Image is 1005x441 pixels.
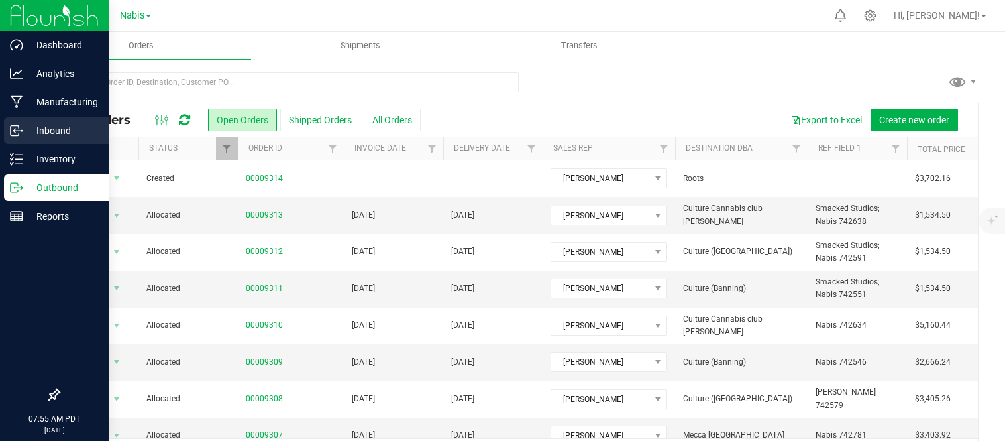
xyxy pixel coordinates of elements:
p: 07:55 AM PDT [6,413,103,425]
span: [DATE] [451,393,474,405]
span: [PERSON_NAME] [551,390,650,409]
p: Reports [23,208,103,224]
span: [DATE] [352,245,375,258]
a: Filter [885,137,907,160]
button: Shipped Orders [280,109,360,131]
a: 00009311 [246,283,283,295]
a: 00009314 [246,172,283,185]
iframe: Resource center unread badge [39,333,55,349]
span: Culture ([GEOGRAPHIC_DATA]) [683,393,800,405]
span: Nabis 742546 [816,356,867,369]
inline-svg: Inventory [10,153,23,166]
a: Ref Field 1 [818,143,861,153]
a: 00009310 [246,319,283,332]
p: [DATE] [6,425,103,435]
span: [DATE] [352,209,375,221]
span: Orders [111,40,172,52]
p: Analytics [23,66,103,82]
inline-svg: Dashboard [10,38,23,52]
a: Transfers [470,32,689,60]
span: Smacked Studios; Nabis 742591 [816,239,899,265]
a: Sales Rep [553,143,593,153]
p: Outbound [23,180,103,196]
a: Filter [322,137,344,160]
span: [DATE] [451,319,474,332]
a: Order ID [248,143,282,153]
span: [PERSON_NAME] [551,243,650,261]
span: Hi, [PERSON_NAME]! [894,10,980,21]
span: [PERSON_NAME] [551,169,650,188]
span: Smacked Studios; Nabis 742638 [816,202,899,227]
a: 00009308 [246,393,283,405]
span: $1,534.50 [915,209,951,221]
p: Inbound [23,123,103,139]
span: select [109,206,125,225]
p: Inventory [23,151,103,167]
span: Allocated [146,245,230,258]
span: select [109,169,125,188]
inline-svg: Manufacturing [10,95,23,109]
span: select [109,279,125,298]
span: $3,702.16 [915,172,951,185]
span: Nabis 742634 [816,319,867,332]
button: Export to Excel [782,109,871,131]
inline-svg: Inbound [10,124,23,137]
span: Created [146,172,230,185]
a: Status [149,143,178,153]
a: Filter [421,137,443,160]
span: Culture ([GEOGRAPHIC_DATA]) [683,245,800,258]
span: [DATE] [352,393,375,405]
span: Roots [683,172,800,185]
span: Culture (Banning) [683,283,800,295]
a: Invoice Date [354,143,406,153]
a: Filter [653,137,675,160]
a: Shipments [251,32,470,60]
span: Culture Cannabis club [PERSON_NAME] [683,313,800,338]
span: select [109,316,125,335]
a: 00009309 [246,356,283,369]
span: [PERSON_NAME] [551,279,650,298]
input: Search Order ID, Destination, Customer PO... [58,72,519,92]
span: $1,534.50 [915,245,951,258]
iframe: Resource center [13,335,53,375]
a: Filter [521,137,543,160]
a: Destination DBA [686,143,753,153]
button: Open Orders [208,109,277,131]
span: Culture (Banning) [683,356,800,369]
a: Orders [32,32,251,60]
inline-svg: Outbound [10,181,23,194]
span: Allocated [146,393,230,405]
span: select [109,353,125,371]
a: 00009313 [246,209,283,221]
span: Create new order [879,115,949,125]
inline-svg: Reports [10,210,23,223]
span: [DATE] [352,283,375,295]
span: [DATE] [352,356,375,369]
span: Allocated [146,209,230,221]
span: Shipments [323,40,398,52]
span: Smacked Studios; Nabis 742551 [816,276,899,301]
span: Allocated [146,356,230,369]
span: $1,534.50 [915,283,951,295]
span: Allocated [146,319,230,332]
span: [DATE] [352,319,375,332]
span: [PERSON_NAME] [551,353,650,371]
span: Nabis [120,10,144,21]
span: [DATE] [451,356,474,369]
span: $2,666.24 [915,356,951,369]
span: select [109,390,125,409]
a: 00009312 [246,245,283,258]
p: Dashboard [23,37,103,53]
span: [PERSON_NAME] [551,206,650,225]
span: [PERSON_NAME] [551,316,650,335]
span: Allocated [146,283,230,295]
button: Create new order [871,109,958,131]
span: [DATE] [451,245,474,258]
a: Filter [786,137,808,160]
button: All Orders [364,109,421,131]
span: $3,405.26 [915,393,951,405]
span: select [109,243,125,261]
span: [DATE] [451,209,474,221]
a: Delivery Date [454,143,510,153]
span: Culture Cannabis club [PERSON_NAME] [683,202,800,227]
